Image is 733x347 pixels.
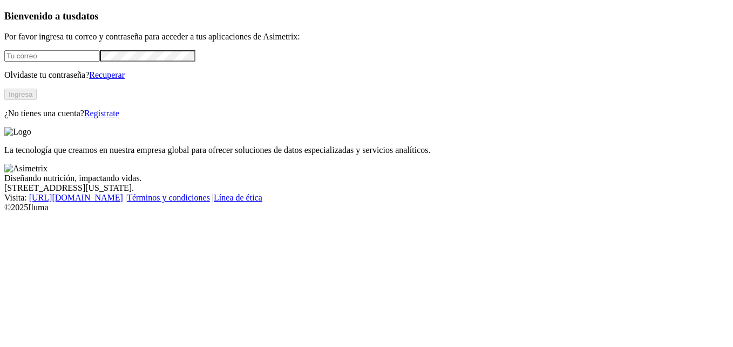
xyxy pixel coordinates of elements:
p: ¿No tienes una cuenta? [4,109,729,118]
a: Recuperar [89,70,125,79]
div: Diseñando nutrición, impactando vidas. [4,173,729,183]
div: © 2025 Iluma [4,203,729,212]
a: Línea de ética [214,193,262,202]
a: [URL][DOMAIN_NAME] [29,193,123,202]
a: Regístrate [84,109,119,118]
img: Asimetrix [4,164,47,173]
p: La tecnología que creamos en nuestra empresa global para ofrecer soluciones de datos especializad... [4,145,729,155]
input: Tu correo [4,50,100,62]
div: [STREET_ADDRESS][US_STATE]. [4,183,729,193]
img: Logo [4,127,31,137]
p: Por favor ingresa tu correo y contraseña para acceder a tus aplicaciones de Asimetrix: [4,32,729,42]
h3: Bienvenido a tus [4,10,729,22]
span: datos [76,10,99,22]
div: Visita : | | [4,193,729,203]
button: Ingresa [4,89,37,100]
a: Términos y condiciones [127,193,210,202]
p: Olvidaste tu contraseña? [4,70,729,80]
